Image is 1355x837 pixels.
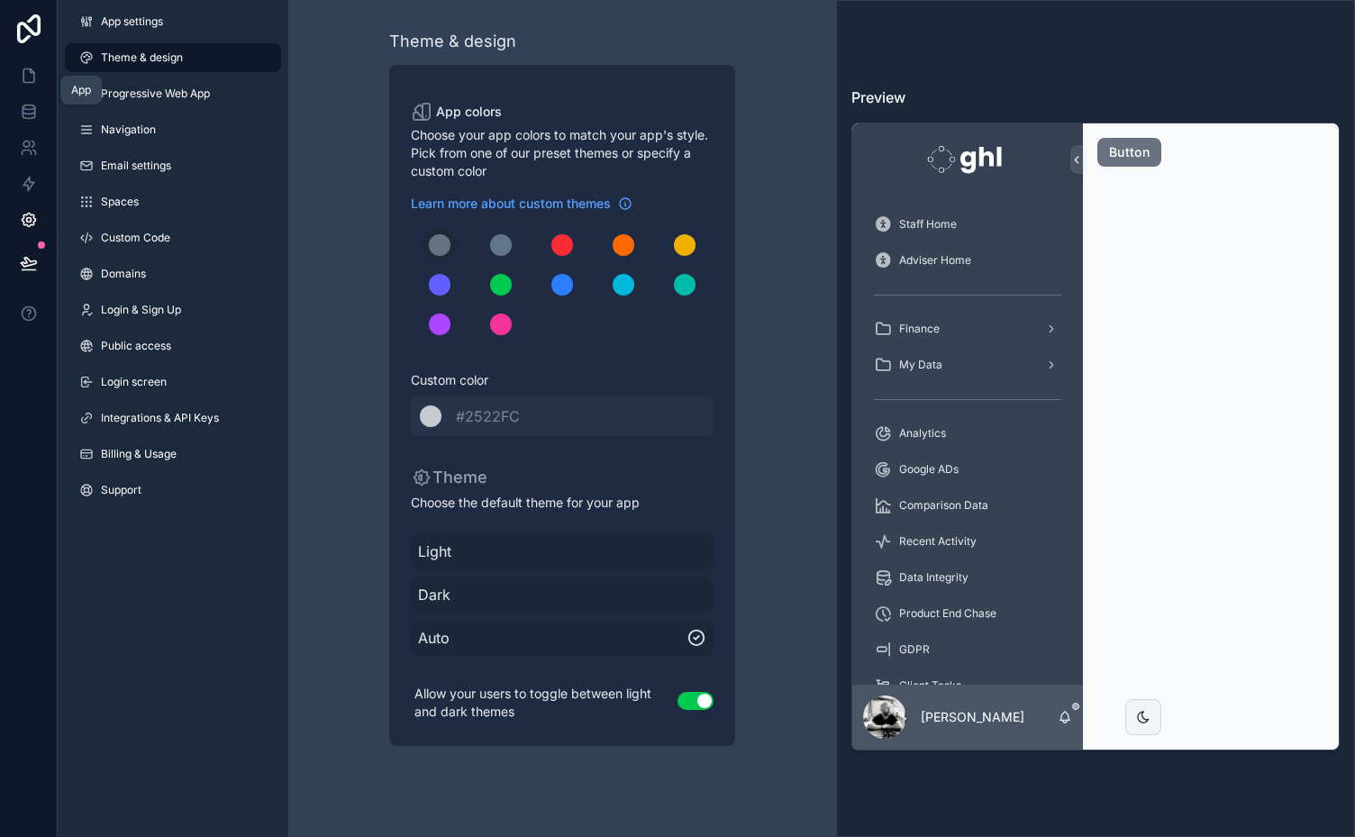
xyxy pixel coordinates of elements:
span: Client Tasks [899,678,961,693]
span: GDPR [899,642,930,657]
span: Public access [101,339,171,353]
span: My Data [899,358,942,372]
span: Login & Sign Up [101,303,181,317]
span: Auto [418,627,687,649]
a: Adviser Home [863,244,1072,277]
span: Choose the default theme for your app [411,494,714,512]
span: Finance [899,322,940,336]
a: Analytics [863,417,1072,450]
p: Allow your users to toggle between light and dark themes [411,681,677,724]
span: Integrations & API Keys [101,411,219,425]
span: App colors [436,103,502,121]
span: Email settings [101,159,171,173]
span: Adviser Home [899,253,971,268]
span: Login screen [101,375,167,389]
h3: Preview [851,86,1340,108]
a: Google ADs [863,453,1072,486]
a: Finance [863,313,1072,345]
p: [PERSON_NAME] [921,708,1024,726]
a: Spaces [65,187,281,216]
a: Staff Home [863,208,1072,241]
span: Dark [418,584,706,605]
a: Recent Activity [863,525,1072,558]
span: #2522FC [456,407,520,425]
a: My Data [863,349,1072,381]
span: Progressive Web App [101,86,210,101]
a: Product End Chase [863,597,1072,630]
span: Recent Activity [899,534,977,549]
span: Google ADs [899,462,959,477]
span: Staff Home [899,217,957,232]
a: Client Tasks [863,669,1072,702]
span: Analytics [899,426,946,441]
a: App settings [65,7,281,36]
span: Navigation [101,123,156,137]
a: Comparison Data [863,489,1072,522]
span: Theme & design [101,50,183,65]
div: Theme & design [389,29,516,54]
span: Choose your app colors to match your app's style. Pick from one of our preset themes or specify a... [411,126,714,180]
span: Custom color [411,371,699,389]
span: Support [101,483,141,497]
a: Progressive Web App [65,79,281,108]
span: Light [418,541,706,562]
a: Public access [65,332,281,360]
a: Support [65,476,281,505]
a: GDPR [863,633,1072,666]
span: Custom Code [101,231,170,245]
p: Theme [411,465,487,490]
span: Spaces [101,195,139,209]
span: Billing & Usage [101,447,177,461]
button: Button [1097,138,1161,167]
a: Custom Code [65,223,281,252]
span: Learn more about custom themes [411,195,611,213]
a: Domains [65,259,281,288]
a: Login screen [65,368,281,396]
a: Login & Sign Up [65,296,281,324]
span: Comparison Data [899,498,988,513]
img: App logo [927,145,1007,174]
a: Integrations & API Keys [65,404,281,432]
span: Domains [101,267,146,281]
a: Data Integrity [863,561,1072,594]
div: scrollable content [852,196,1083,685]
span: Product End Chase [899,606,996,621]
span: App settings [101,14,163,29]
a: Theme & design [65,43,281,72]
a: Learn more about custom themes [411,195,632,213]
a: Navigation [65,115,281,144]
a: Billing & Usage [65,440,281,469]
a: Email settings [65,151,281,180]
span: Data Integrity [899,570,969,585]
div: App [71,83,91,97]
